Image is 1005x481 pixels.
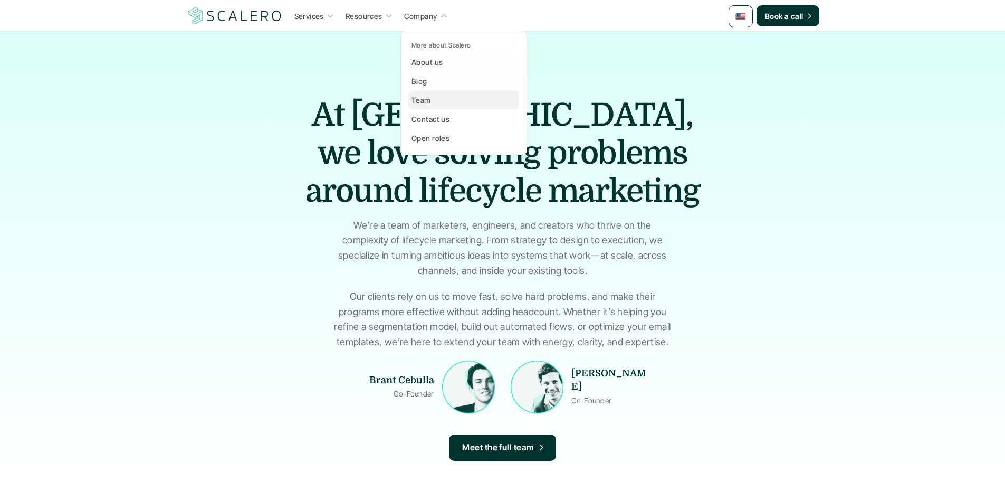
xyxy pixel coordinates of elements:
[186,6,283,25] a: Scalero company logotype
[571,394,612,407] p: Co-Founder
[411,56,443,68] p: About us
[735,11,746,22] img: 🇺🇸
[331,289,674,350] p: Our clients rely on us to move fast, solve hard problems, and make their programs more effective ...
[462,441,534,455] p: Meet the full team
[408,71,519,90] a: Blog
[355,374,434,387] p: Brant Cebulla
[404,11,437,22] p: Company
[408,90,519,109] a: Team
[411,95,431,106] p: Team
[757,5,819,26] a: Book a call
[346,11,382,22] p: Resources
[411,133,449,144] p: Open roles
[408,109,519,128] a: Contact us
[571,368,646,392] strong: [PERSON_NAME]
[411,42,471,49] p: More about Scalero
[408,128,519,147] a: Open roles
[331,218,674,279] p: We’re a team of marketers, engineers, and creators who thrive on the complexity of lifecycle mark...
[411,114,449,125] p: Contact us
[292,96,714,210] h1: At [GEOGRAPHIC_DATA], we love solving problems around lifecycle marketing
[355,387,434,400] p: Co-Founder
[449,435,556,461] a: Meet the full team
[765,11,803,22] p: Book a call
[411,76,427,87] p: Blog
[186,6,283,26] img: Scalero company logotype
[408,52,519,71] a: About us
[294,11,324,22] p: Services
